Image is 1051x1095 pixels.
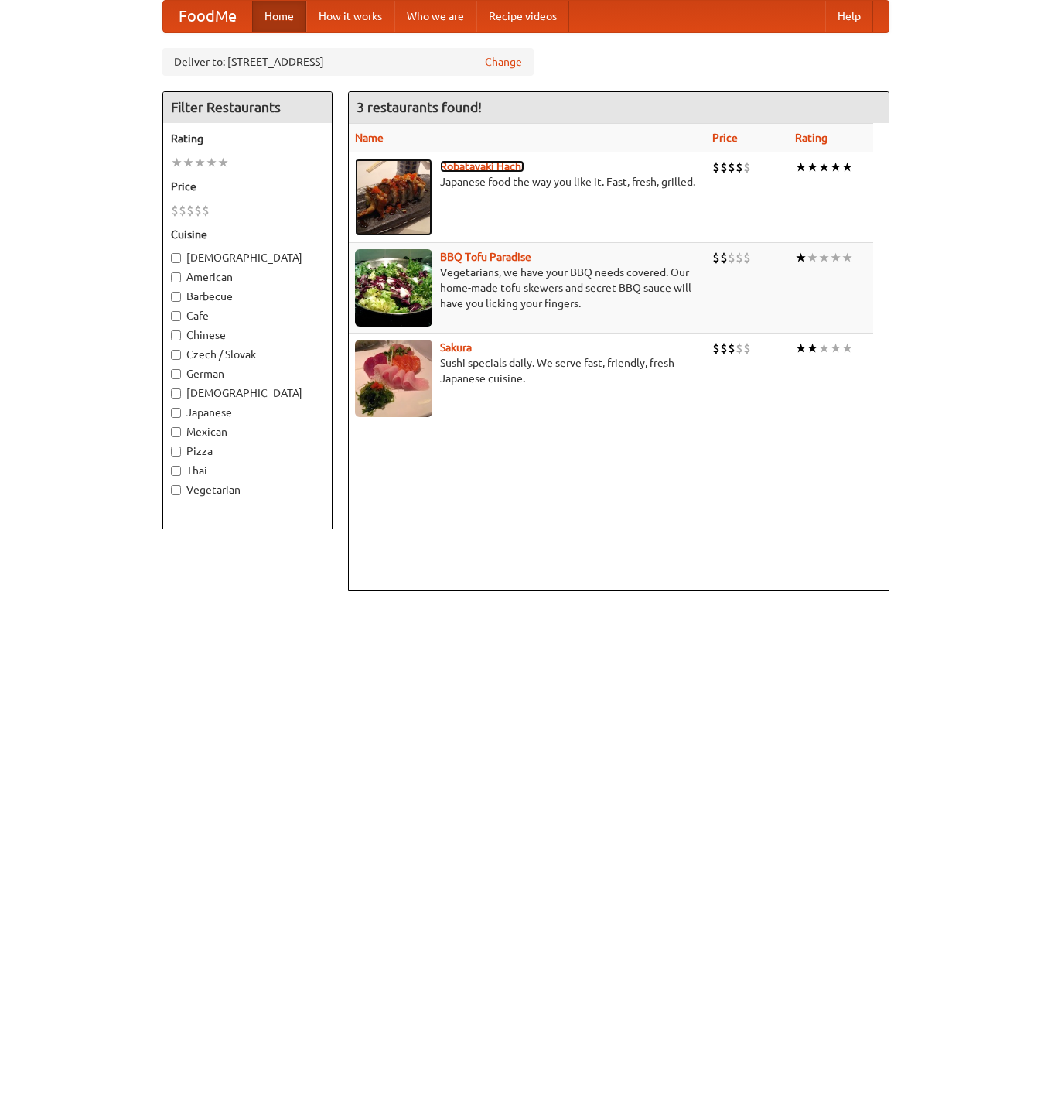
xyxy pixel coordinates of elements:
[830,340,841,357] li: ★
[712,159,720,176] li: $
[171,350,181,360] input: Czech / Slovak
[735,249,743,266] li: $
[841,340,853,357] li: ★
[171,369,181,379] input: German
[712,132,738,144] a: Price
[807,159,818,176] li: ★
[440,251,531,263] a: BBQ Tofu Paradise
[728,249,735,266] li: $
[825,1,873,32] a: Help
[485,54,522,70] a: Change
[720,159,728,176] li: $
[171,327,324,343] label: Chinese
[171,443,324,459] label: Pizza
[355,355,700,386] p: Sushi specials daily. We serve fast, friendly, fresh Japanese cuisine.
[841,249,853,266] li: ★
[355,340,432,417] img: sakura.jpg
[743,159,751,176] li: $
[818,249,830,266] li: ★
[171,311,181,321] input: Cafe
[171,424,324,440] label: Mexican
[171,385,324,401] label: [DEMOGRAPHIC_DATA]
[194,202,202,219] li: $
[171,154,183,171] li: ★
[171,269,324,285] label: American
[355,265,700,311] p: Vegetarians, we have your BBQ needs covered. Our home-made tofu skewers and secret BBQ sauce will...
[735,159,743,176] li: $
[171,131,324,146] h5: Rating
[830,159,841,176] li: ★
[171,482,324,498] label: Vegetarian
[171,366,324,382] label: German
[735,340,743,357] li: $
[394,1,476,32] a: Who we are
[202,202,210,219] li: $
[712,249,720,266] li: $
[217,154,229,171] li: ★
[171,202,179,219] li: $
[795,159,807,176] li: ★
[171,405,324,420] label: Japanese
[720,340,728,357] li: $
[171,485,181,495] input: Vegetarian
[171,179,324,194] h5: Price
[171,463,324,478] label: Thai
[206,154,217,171] li: ★
[728,340,735,357] li: $
[355,132,384,144] a: Name
[743,249,751,266] li: $
[795,249,807,266] li: ★
[163,1,252,32] a: FoodMe
[179,202,186,219] li: $
[440,341,472,354] a: Sakura
[171,308,324,323] label: Cafe
[795,132,827,144] a: Rating
[171,447,181,457] input: Pizza
[355,249,432,327] img: tofuparadise.jpg
[728,159,735,176] li: $
[357,100,482,115] ng-pluralize: 3 restaurants found!
[171,388,181,399] input: [DEMOGRAPHIC_DATA]
[171,427,181,437] input: Mexican
[818,340,830,357] li: ★
[807,340,818,357] li: ★
[841,159,853,176] li: ★
[306,1,394,32] a: How it works
[171,227,324,242] h5: Cuisine
[171,408,181,418] input: Japanese
[171,289,324,304] label: Barbecue
[171,466,181,476] input: Thai
[171,292,181,302] input: Barbecue
[743,340,751,357] li: $
[252,1,306,32] a: Home
[171,253,181,263] input: [DEMOGRAPHIC_DATA]
[712,340,720,357] li: $
[807,249,818,266] li: ★
[183,154,194,171] li: ★
[476,1,569,32] a: Recipe videos
[355,159,432,236] img: robatayaki.jpg
[163,92,332,123] h4: Filter Restaurants
[440,160,524,173] a: Robatayaki Hachi
[795,340,807,357] li: ★
[830,249,841,266] li: ★
[186,202,194,219] li: $
[162,48,534,76] div: Deliver to: [STREET_ADDRESS]
[171,250,324,265] label: [DEMOGRAPHIC_DATA]
[818,159,830,176] li: ★
[720,249,728,266] li: $
[171,347,324,362] label: Czech / Slovak
[355,174,700,190] p: Japanese food the way you like it. Fast, fresh, grilled.
[194,154,206,171] li: ★
[171,330,181,340] input: Chinese
[171,272,181,282] input: American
